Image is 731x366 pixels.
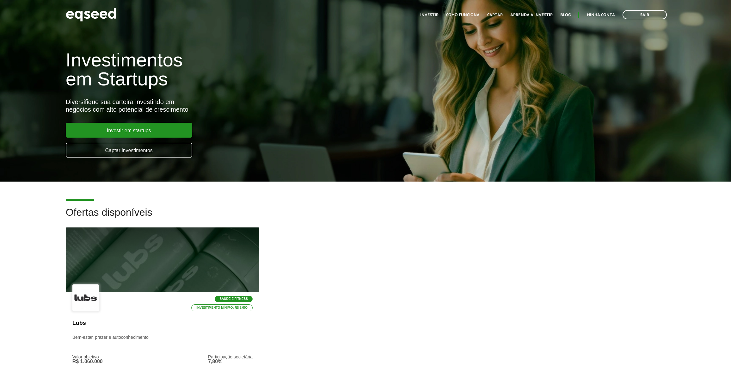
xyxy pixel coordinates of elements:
[66,6,116,23] img: EqSeed
[66,207,666,227] h2: Ofertas disponíveis
[510,13,553,17] a: Aprenda a investir
[66,98,422,113] div: Diversifique sua carteira investindo em negócios com alto potencial de crescimento
[623,10,667,19] a: Sair
[208,355,253,359] div: Participação societária
[72,359,103,364] div: R$ 1.060.000
[487,13,503,17] a: Captar
[66,51,422,89] h1: Investimentos em Startups
[72,335,253,348] p: Bem-estar, prazer e autoconhecimento
[215,296,252,302] p: Saúde e Fitness
[560,13,571,17] a: Blog
[587,13,615,17] a: Minha conta
[420,13,439,17] a: Investir
[72,355,103,359] div: Valor objetivo
[446,13,480,17] a: Como funciona
[191,304,253,311] p: Investimento mínimo: R$ 5.000
[72,320,253,327] p: Lubs
[208,359,253,364] div: 7,80%
[66,143,192,158] a: Captar investimentos
[66,123,192,138] a: Investir em startups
